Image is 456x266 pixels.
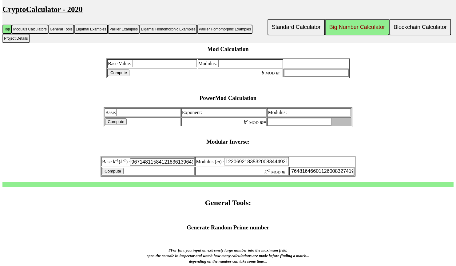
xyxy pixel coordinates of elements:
[181,108,267,117] td: Exponent:
[195,157,289,166] td: Modulus ( ) :
[74,25,108,34] button: Elgamal Examples
[12,25,48,34] button: Modulus Calculators
[195,167,289,176] td: =
[267,168,270,173] i: -1
[115,158,119,162] sup: -1
[260,120,264,125] i: m
[216,159,220,164] i: m
[264,169,267,174] i: k
[102,168,124,174] input: Compute
[2,25,12,34] button: Top
[2,5,83,14] u: CryptoCalculator - 2020
[105,118,127,125] input: Compute
[325,19,389,35] button: Big Number Calculator
[120,159,122,165] i: k
[389,19,451,35] button: Blockchain Calculator
[48,25,74,34] button: General Tools
[198,61,217,66] label: Modulus:
[244,120,246,125] i: b
[108,25,139,34] button: Paillier Examples
[205,199,251,207] u: General Tools:
[2,46,454,53] h3: Mod Calculation
[262,70,282,75] label: =
[197,25,252,34] button: Paillier Homomorphic Examples
[2,34,30,43] button: Project Details
[181,117,267,126] td: =
[101,157,195,166] td: Base k ( ) :
[169,248,184,252] u: #For fun
[139,25,197,34] button: Elgamal Homomorphic Examples
[249,120,259,125] font: MOD
[108,61,131,66] label: Base Value:
[276,70,280,75] i: m
[282,169,285,174] i: m
[147,248,309,264] i: , you input an extremely large number into the maximum field, open the console in inspector and w...
[271,170,280,174] font: MOD
[2,224,454,231] h3: Generate Random Prime number
[2,138,454,145] h3: Modular Inverse:
[267,108,351,117] td: Modulus:
[265,71,275,75] font: MOD
[246,118,248,123] i: e
[268,19,325,35] button: Standard Calculator
[105,108,181,117] td: Base:
[123,158,126,162] i: -1
[2,95,454,101] h3: PowerMod Calculation
[262,70,264,75] i: b
[108,69,129,76] input: Compute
